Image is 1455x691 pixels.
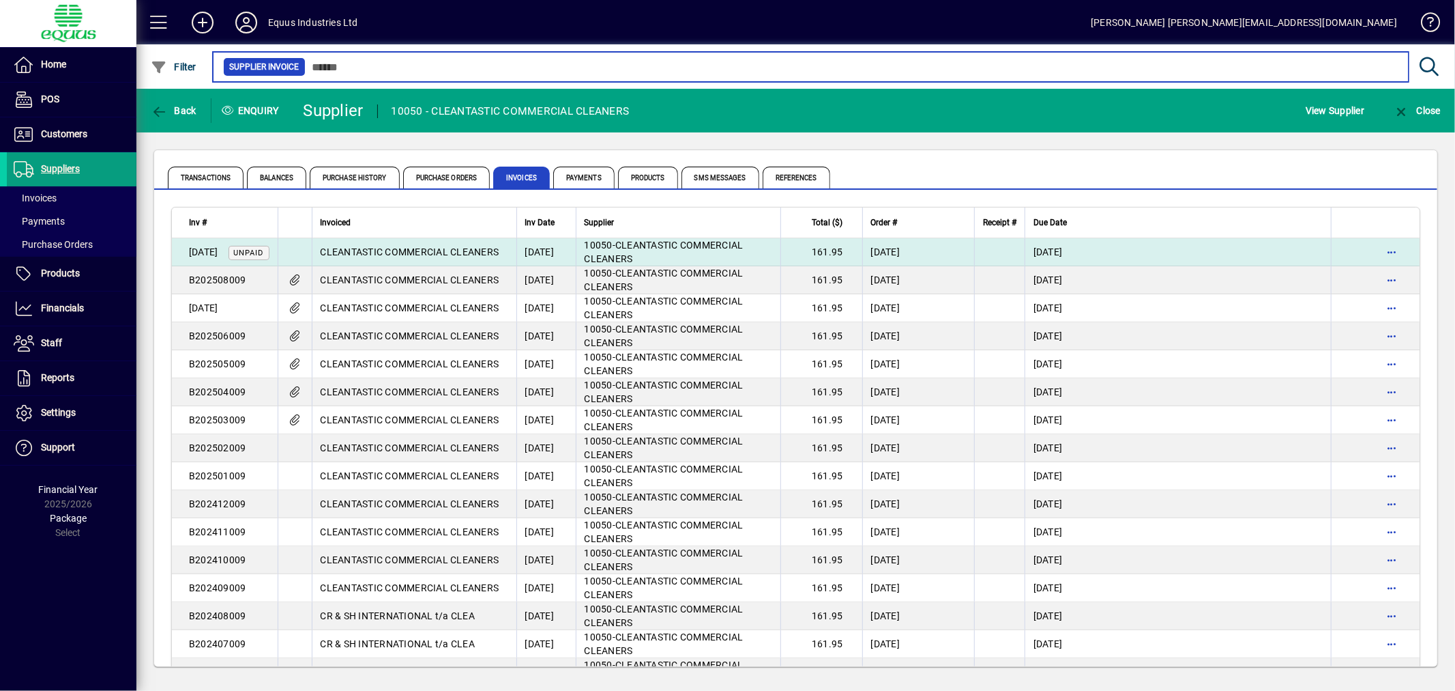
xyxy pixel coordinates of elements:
span: 10050 [585,632,613,643]
td: 161.95 [780,434,862,462]
button: More options [1381,437,1402,459]
button: Back [147,98,200,123]
td: [DATE] [1025,378,1331,406]
span: References [763,167,830,188]
span: [DATE] [871,414,900,425]
span: Supplier [585,215,615,230]
span: CLEANTASTIC COMMERCIAL CLEANERS [585,436,744,460]
td: - [576,462,780,490]
td: 161.95 [780,378,862,406]
span: Package [50,513,87,524]
td: [DATE] [516,434,576,462]
td: [DATE] [516,266,576,294]
div: Invoiced [321,215,508,230]
td: 161.95 [780,490,862,518]
td: [DATE] [1025,546,1331,574]
td: [DATE] [1025,490,1331,518]
td: [DATE] [516,322,576,350]
span: CLEANTASTIC COMMERCIAL CLEANERS [321,526,499,537]
span: Order # [871,215,898,230]
span: Inv Date [525,215,555,230]
td: - [576,434,780,462]
button: More options [1381,521,1402,543]
td: [DATE] [516,630,576,658]
div: Supplier [585,215,772,230]
span: CLEANTASTIC COMMERCIAL CLEANERS [585,576,744,600]
button: Filter [147,55,200,79]
td: [DATE] [516,658,576,686]
span: B202410009 [189,554,246,565]
a: Knowledge Base [1411,3,1438,47]
span: CLEANTASTIC COMMERCIAL CLEANERS [321,470,499,481]
td: 161.95 [780,322,862,350]
a: Support [7,431,136,465]
span: CR & SH INTERNATIONAL t/a CLEA [321,610,475,621]
span: Purchase Orders [14,239,93,250]
td: - [576,630,780,658]
span: CLEANTASTIC COMMERCIAL CLEANERS [321,302,499,313]
span: CLEANTASTIC COMMERCIAL CLEANERS [321,582,499,593]
span: [DATE] [871,302,900,313]
td: - [576,518,780,546]
span: B202504009 [189,386,246,397]
span: Home [41,59,66,70]
span: CLEANTASTIC COMMERCIAL CLEANERS [585,352,744,376]
td: - [576,378,780,406]
span: 10050 [585,268,613,279]
td: [DATE] [516,602,576,630]
span: 10050 [585,464,613,475]
td: - [576,574,780,602]
span: CLEANTASTIC COMMERCIAL CLEANERS [321,414,499,425]
button: Profile [224,10,268,35]
td: [DATE] [1025,574,1331,602]
span: 10050 [585,240,613,251]
div: Total ($) [789,215,855,230]
span: B202508009 [189,274,246,285]
span: [DATE] [871,470,900,481]
span: [DATE] [871,442,900,453]
span: B202503009 [189,414,246,425]
div: 10050 - CLEANTASTIC COMMERCIAL CLEANERS [392,100,630,122]
span: CLEANTASTIC COMMERCIAL CLEANERS [321,554,499,565]
span: Payments [553,167,615,188]
span: [DATE] [871,638,900,649]
td: 161.95 [780,518,862,546]
td: - [576,322,780,350]
span: B202412009 [189,498,246,509]
span: 10050 [585,352,613,363]
td: 161.95 [780,658,862,686]
button: More options [1381,241,1402,263]
td: [DATE] [1025,266,1331,294]
a: Payments [7,210,136,233]
span: Invoices [14,193,57,203]
td: [DATE] [516,546,576,574]
span: [DATE] [871,330,900,341]
span: B202506009 [189,330,246,341]
span: Filter [151,61,196,72]
span: POS [41,94,59,104]
td: [DATE] [516,294,576,322]
td: - [576,238,780,266]
span: Payments [14,216,65,227]
span: [DATE] [871,246,900,257]
td: - [576,350,780,378]
span: B202502009 [189,442,246,453]
span: 10050 [585,660,613,671]
a: Staff [7,326,136,361]
td: 161.95 [780,266,862,294]
td: 161.95 [780,462,862,490]
span: Products [618,167,678,188]
a: Products [7,257,136,291]
span: View Supplier [1306,100,1364,122]
span: CLEANTASTIC COMMERCIAL CLEANERS [321,442,499,453]
span: CLEANTASTIC COMMERCIAL CLEANERS [585,660,744,684]
span: 10050 [585,548,613,559]
span: Purchase Orders [403,167,490,188]
span: [DATE] [871,610,900,621]
div: Enquiry [211,100,293,122]
span: Supplier Invoice [229,60,299,74]
span: CLEANTASTIC COMMERCIAL CLEANERS [321,330,499,341]
td: [DATE] [1025,434,1331,462]
span: B202407009 [189,638,246,649]
span: B202501009 [189,470,246,481]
